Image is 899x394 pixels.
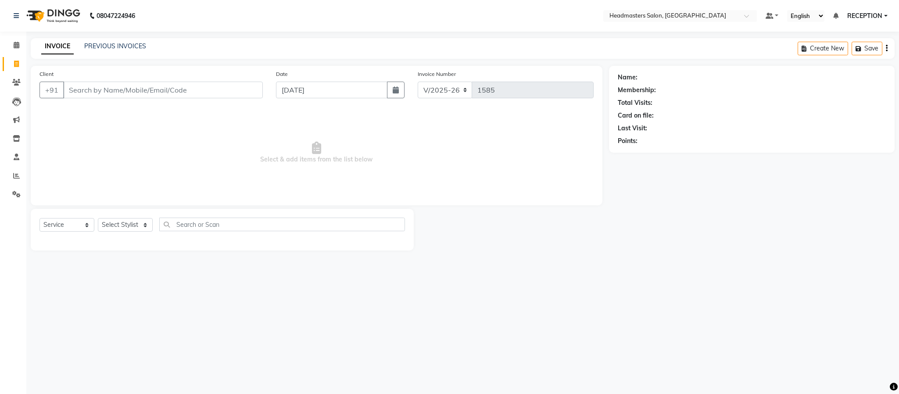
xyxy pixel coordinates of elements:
div: Total Visits: [618,98,652,107]
input: Search or Scan [159,218,405,231]
label: Invoice Number [418,70,456,78]
a: INVOICE [41,39,74,54]
a: PREVIOUS INVOICES [84,42,146,50]
label: Date [276,70,288,78]
div: Card on file: [618,111,654,120]
div: Last Visit: [618,124,647,133]
div: Name: [618,73,638,82]
button: +91 [39,82,64,98]
img: logo [22,4,82,28]
b: 08047224946 [97,4,135,28]
div: Points: [618,136,638,146]
span: RECEPTION [847,11,882,21]
div: Membership: [618,86,656,95]
button: Create New [798,42,848,55]
input: Search by Name/Mobile/Email/Code [63,82,263,98]
span: Select & add items from the list below [39,109,594,197]
label: Client [39,70,54,78]
button: Save [852,42,882,55]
